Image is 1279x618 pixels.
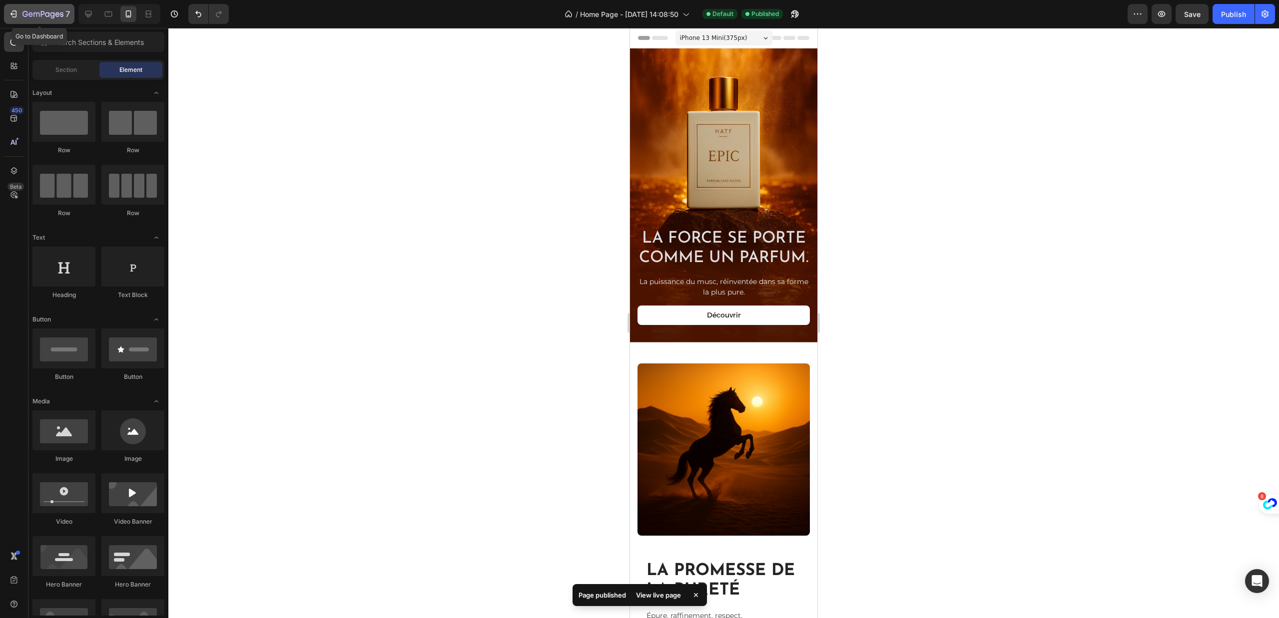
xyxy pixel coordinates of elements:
span: Toggle open [148,230,164,246]
div: Undo/Redo [188,4,229,24]
div: Open Intercom Messenger [1245,569,1269,593]
div: Beta [7,183,24,191]
div: Button [101,372,164,381]
div: 450 [9,106,24,114]
p: Épure, raffinement, respect. [16,583,171,604]
div: Video [32,517,95,526]
span: Section [55,65,77,74]
span: / [576,9,578,19]
div: Heading [32,291,95,300]
span: Toggle open [148,85,164,101]
span: Toggle open [148,311,164,327]
div: Row [101,146,164,155]
span: Home Page - [DATE] 14:08:50 [580,9,678,19]
p: Page published [579,590,626,600]
button: Publish [1213,4,1255,24]
div: Image [32,454,95,463]
div: Image [101,454,164,463]
div: Video Banner [101,517,164,526]
div: Row [101,209,164,218]
span: Toggle open [148,393,164,409]
iframe: Design area [630,28,817,618]
span: Published [751,9,779,18]
p: 7 [65,8,70,20]
div: Button [32,372,95,381]
span: Text [32,233,45,242]
div: Publish [1221,9,1246,19]
button: Save [1176,4,1209,24]
span: Element [119,65,142,74]
span: Media [32,397,50,406]
span: Default [712,9,733,18]
div: View live page [630,588,687,602]
span: Save [1184,10,1201,18]
span: Layout [32,88,52,97]
div: Row [32,146,95,155]
button: 7 [4,4,74,24]
span: Button [32,315,51,324]
div: Hero Banner [32,580,95,589]
div: Text Block [101,291,164,300]
div: Hero Banner [101,580,164,589]
div: Row [32,209,95,218]
input: Search Sections & Elements [32,32,164,52]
